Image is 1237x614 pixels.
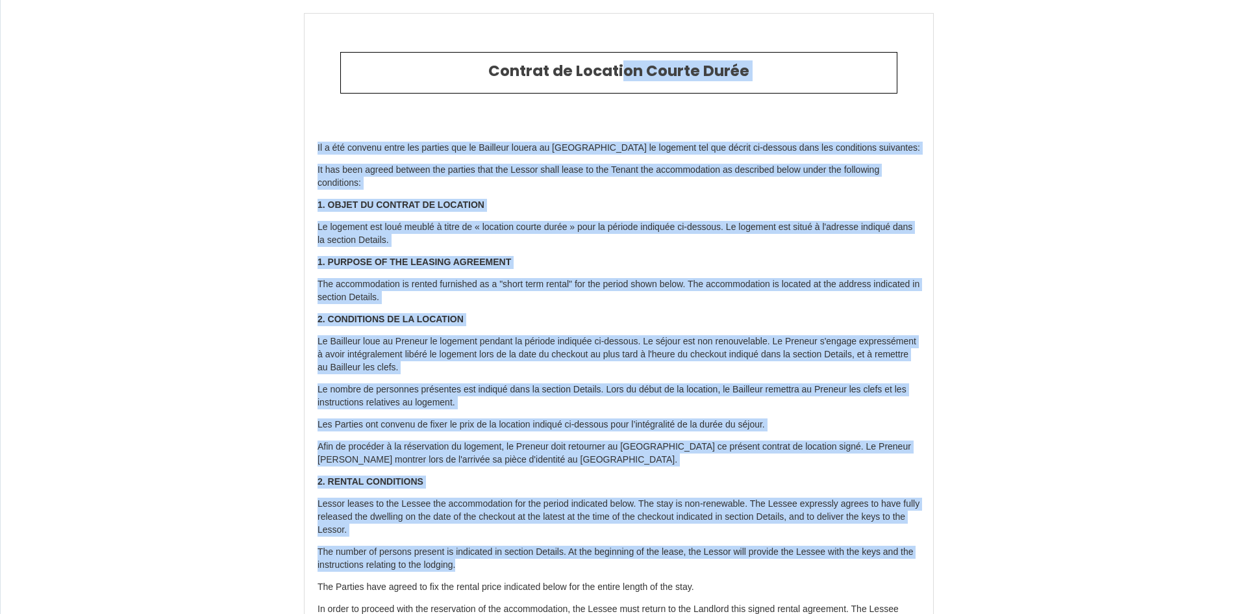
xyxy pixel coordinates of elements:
[318,314,464,324] strong: 2. CONDITIONS DE LA LOCATION
[318,142,920,155] p: Il a été convenu entre les parties que le Bailleur louera au [GEOGRAPHIC_DATA] le logement tel qu...
[318,418,920,431] p: Les Parties ont convenu de fixer le prix de la location indiqué ci-dessous pour l’intégralité de ...
[318,476,423,487] strong: 2. RENTAL CONDITIONS
[318,278,920,304] p: The accommodation is rented furnished as a "short term rental" for the period shown below. The ac...
[318,164,920,190] p: It has been agreed between the parties that the Lessor shall lease to the Tenant the accommodatio...
[318,441,920,467] p: Afin de procéder à la réservation du logement, le Preneur doit retourner au [GEOGRAPHIC_DATA] ce ...
[318,221,920,247] p: Le logement est loué meublé à titre de « location courte durée » pour la période indiquée ci-dess...
[318,257,511,267] strong: 1. PURPOSE OF THE LEASING AGREEMENT
[318,546,920,572] p: The number of persons present is indicated in section Details. At the beginning of the lease, the...
[318,335,920,374] p: Le Bailleur loue au Preneur le logement pendant la période indiquée ci-dessous. Le séjour est non...
[318,383,920,409] p: Le nombre de personnes présentes est indiqué dans la section Details. Lors du début de la locatio...
[318,498,920,537] p: Lessor leases to the Lessee the accommodation for the period indicated below. The stay is non-ren...
[318,199,484,210] strong: 1. OBJET DU CONTRAT DE LOCATION
[318,581,920,594] p: The Parties have agreed to fix the rental price indicated below for the entire length of the stay.
[351,62,887,81] h2: Contrat de Location Courte Durée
